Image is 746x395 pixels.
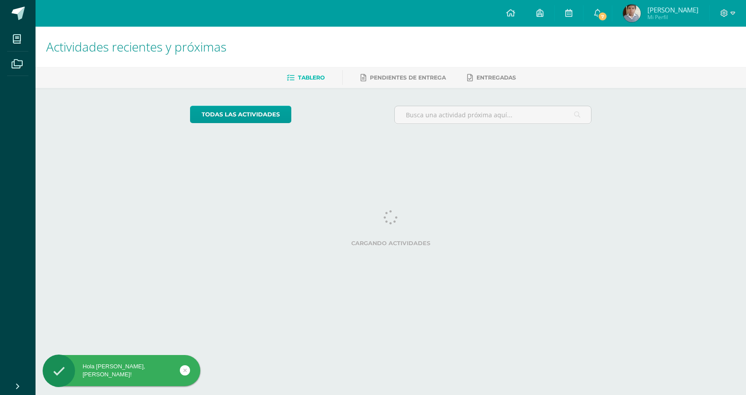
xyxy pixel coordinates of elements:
[190,240,592,247] label: Cargando actividades
[467,71,516,85] a: Entregadas
[395,106,591,124] input: Busca una actividad próxima aquí...
[647,13,698,21] span: Mi Perfil
[647,5,698,14] span: [PERSON_NAME]
[361,71,446,85] a: Pendientes de entrega
[43,363,200,379] div: Hola [PERSON_NAME], [PERSON_NAME]!
[298,74,325,81] span: Tablero
[598,12,607,21] span: 7
[476,74,516,81] span: Entregadas
[190,106,291,123] a: todas las Actividades
[46,38,226,55] span: Actividades recientes y próximas
[287,71,325,85] a: Tablero
[623,4,641,22] img: fa3ee579a16075afe409a863d26d9a77.png
[370,74,446,81] span: Pendientes de entrega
